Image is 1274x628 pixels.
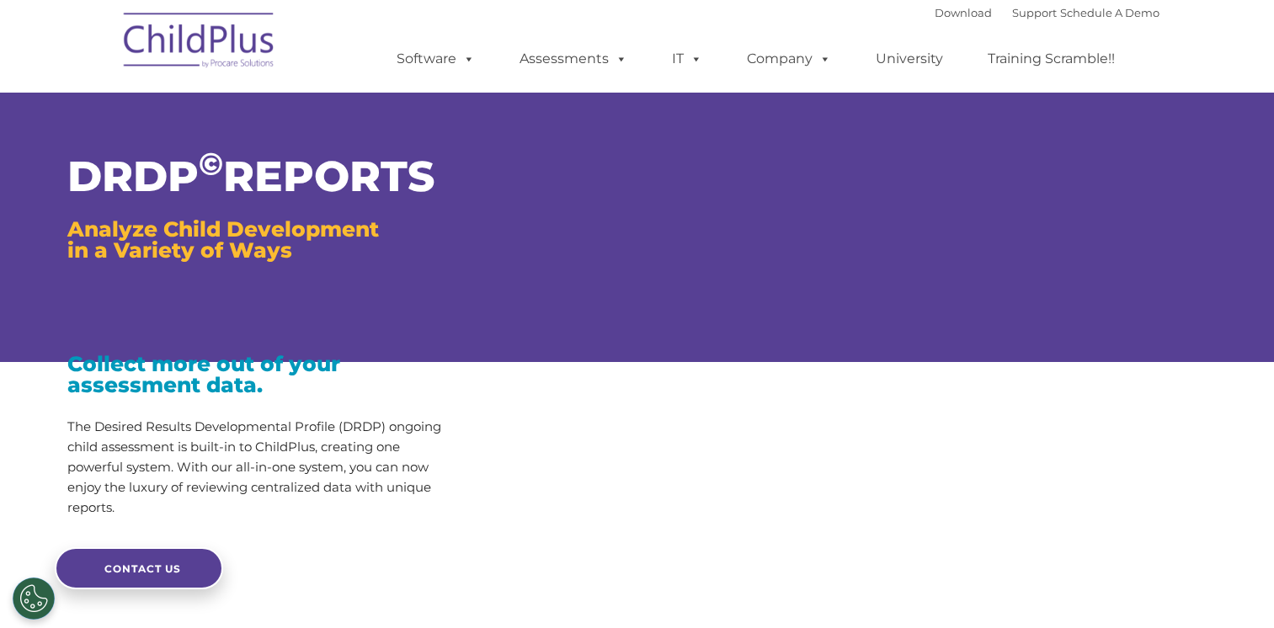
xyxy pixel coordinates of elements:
[67,237,292,263] span: in a Variety of Ways
[67,417,453,518] p: The Desired Results Developmental Profile (DRDP) ongoing child assessment is built-in to ChildPlu...
[104,562,181,575] span: CONTACT US
[971,42,1132,76] a: Training Scramble!!
[503,42,644,76] a: Assessments
[199,145,223,183] sup: ©
[115,1,284,85] img: ChildPlus by Procare Solutions
[935,6,992,19] a: Download
[13,577,55,620] button: Cookies Settings
[67,216,379,242] span: Analyze Child Development
[730,42,848,76] a: Company
[55,547,223,589] a: CONTACT US
[859,42,960,76] a: University
[655,42,719,76] a: IT
[67,156,453,198] h1: DRDP REPORTS
[380,42,492,76] a: Software
[1060,6,1159,19] a: Schedule A Demo
[935,6,1159,19] font: |
[67,354,453,396] h3: Collect more out of your assessment data.
[1012,6,1057,19] a: Support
